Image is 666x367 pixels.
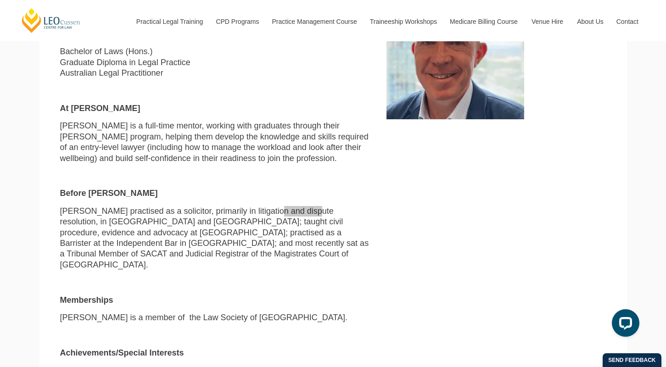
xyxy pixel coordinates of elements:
[129,2,209,41] a: Practical Legal Training
[610,2,645,41] a: Contact
[60,206,373,270] p: [PERSON_NAME] practised as a solicitor, primarily in litigation and dispute resolution, in [GEOGR...
[60,312,373,323] p: [PERSON_NAME] is a member of the Law Society of [GEOGRAPHIC_DATA].
[60,295,113,305] strong: Memberships
[209,2,265,41] a: CPD Programs
[60,189,158,198] strong: Before [PERSON_NAME]
[60,348,184,357] strong: Achievements/Special Interests
[60,121,373,164] p: [PERSON_NAME] is a full-time mentor, working with graduates through their [PERSON_NAME] program, ...
[363,2,443,41] a: Traineeship Workshops
[60,46,373,78] p: Bachelor of Laws (Hons.) Graduate Diploma in Legal Practice Australian Legal Practitioner
[525,2,570,41] a: Venue Hire
[604,306,643,344] iframe: LiveChat chat widget
[570,2,610,41] a: About Us
[60,104,140,113] strong: At [PERSON_NAME]
[265,2,363,41] a: Practice Management Course
[443,2,525,41] a: Medicare Billing Course
[21,7,82,33] a: [PERSON_NAME] Centre for Law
